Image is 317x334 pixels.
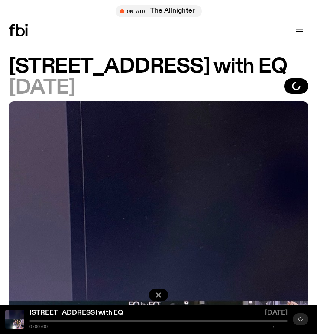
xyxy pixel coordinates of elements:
button: On AirThe Allnighter [116,5,202,17]
a: [STREET_ADDRESS] with EQ [29,309,123,316]
h1: [STREET_ADDRESS] with EQ [9,57,308,77]
span: [DATE] [9,78,75,98]
span: -:--:-- [269,324,288,329]
span: 0:00:00 [29,324,48,329]
span: [DATE] [265,310,288,318]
